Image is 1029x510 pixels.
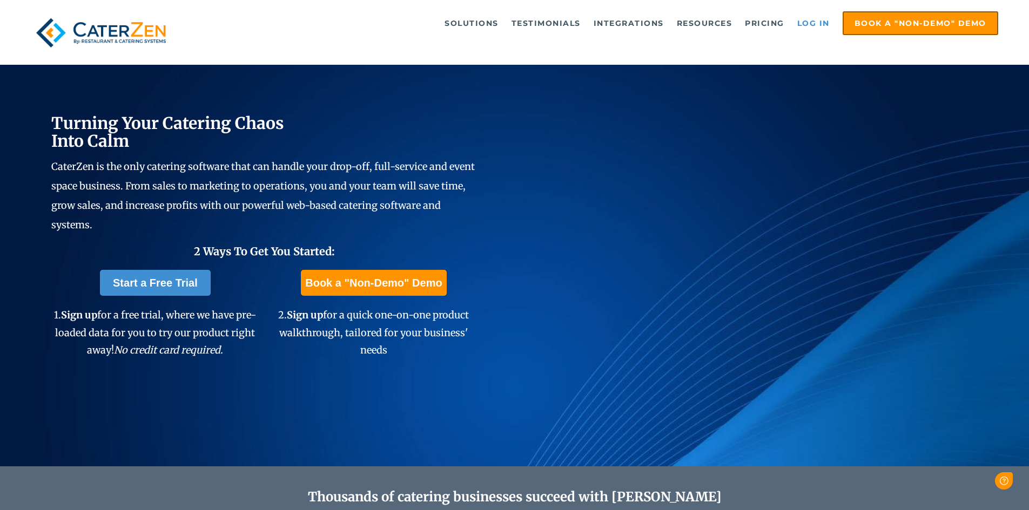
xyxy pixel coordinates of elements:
[301,270,446,296] a: Book a "Non-Demo" Demo
[671,12,738,34] a: Resources
[61,309,97,321] span: Sign up
[792,12,835,34] a: Log in
[54,309,256,356] span: 1. for a free trial, where we have pre-loaded data for you to try our product right away!
[588,12,669,34] a: Integrations
[114,344,223,356] em: No credit card required.
[196,11,998,35] div: Navigation Menu
[278,309,469,356] span: 2. for a quick one-on-one product walkthrough, tailored for your business' needs
[51,160,475,231] span: CaterZen is the only catering software that can handle your drop-off, full-service and event spac...
[439,12,504,34] a: Solutions
[194,244,335,258] span: 2 Ways To Get You Started:
[506,12,586,34] a: Testimonials
[31,11,171,54] img: caterzen
[739,12,790,34] a: Pricing
[103,489,926,505] h2: Thousands of catering businesses succeed with [PERSON_NAME]
[51,113,284,151] span: Turning Your Catering Chaos Into Calm
[843,11,998,35] a: Book a "Non-Demo" Demo
[287,309,323,321] span: Sign up
[933,468,1017,498] iframe: Help widget launcher
[100,270,211,296] a: Start a Free Trial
